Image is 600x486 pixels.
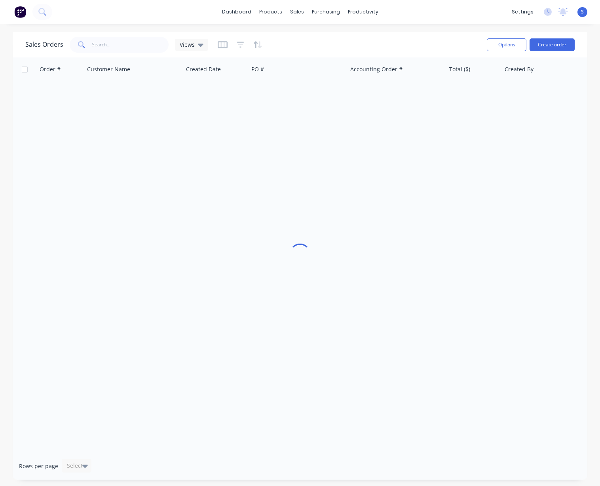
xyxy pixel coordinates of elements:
div: Select... [67,462,87,470]
div: productivity [344,6,382,18]
button: Options [487,38,526,51]
div: Order # [40,65,61,73]
img: Factory [14,6,26,18]
input: Search... [92,37,169,53]
h1: Sales Orders [25,41,63,48]
div: Created Date [186,65,221,73]
div: settings [508,6,537,18]
div: PO # [251,65,264,73]
div: products [255,6,286,18]
div: Customer Name [87,65,130,73]
span: Views [180,40,195,49]
div: Accounting Order # [350,65,403,73]
div: sales [286,6,308,18]
span: Rows per page [19,462,58,470]
div: purchasing [308,6,344,18]
a: dashboard [218,6,255,18]
button: Create order [530,38,575,51]
span: S [581,8,584,15]
div: Total ($) [449,65,470,73]
div: Created By [505,65,534,73]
